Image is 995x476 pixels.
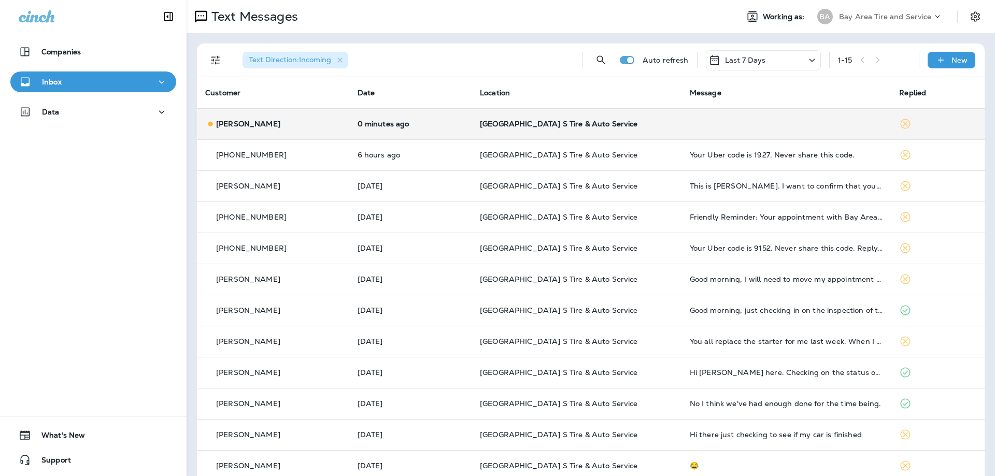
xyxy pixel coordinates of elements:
[216,461,280,470] p: [PERSON_NAME]
[480,461,637,470] span: [GEOGRAPHIC_DATA] S Tire & Auto Service
[358,399,463,408] p: Aug 14, 2025 02:57 PM
[480,368,637,377] span: [GEOGRAPHIC_DATA] S Tire & Auto Service
[690,306,883,314] div: Good morning, just checking in on the inspection of the 2008 Toyota Highlander. No rush just tryi...
[480,399,637,408] span: [GEOGRAPHIC_DATA] S Tire & Auto Service
[358,337,463,345] p: Aug 15, 2025 10:43 AM
[358,88,375,97] span: Date
[480,181,637,191] span: [GEOGRAPHIC_DATA] S Tire & Auto Service
[763,12,807,21] span: Working as:
[690,337,883,345] div: You all replace the starter for me last week. When I drove home the engine light came on. When I ...
[216,337,280,345] p: [PERSON_NAME]
[690,368,883,377] div: Hi Chris Petrich here. Checking on the status of my Toyota Corolla. Thanks.
[205,50,226,70] button: Filters
[358,430,463,439] p: Aug 14, 2025 10:47 AM
[643,56,689,64] p: Auto refresh
[725,56,766,64] p: Last 7 Days
[358,244,463,252] p: Aug 22, 2025 08:10 AM
[358,368,463,377] p: Aug 14, 2025 04:20 PM
[358,275,463,283] p: Aug 18, 2025 07:34 AM
[216,368,280,377] p: [PERSON_NAME]
[690,182,883,190] div: This is Scott matty. I want to confirm that you have my appointment for Friday 9/29 at 9:00 for o...
[358,182,463,190] p: Aug 28, 2025 08:40 AM
[10,102,176,122] button: Data
[10,450,176,470] button: Support
[358,151,463,159] p: Aug 29, 2025 09:21 AM
[216,399,280,408] p: [PERSON_NAME]
[899,88,926,97] span: Replied
[838,56,852,64] div: 1 - 15
[216,213,287,221] p: [PHONE_NUMBER]
[216,306,280,314] p: [PERSON_NAME]
[690,275,883,283] div: Good morning, I will need to move my appointment from today to Friday. Last name is Paterakis. 20...
[10,71,176,92] button: Inbox
[591,50,612,70] button: Search Messages
[154,6,183,27] button: Collapse Sidebar
[690,213,883,221] div: Friendly Reminder: Your appointment with Bay Area Tire & Service - Eldersburg is booked for Augus...
[10,41,176,62] button: Companies
[480,88,510,97] span: Location
[480,275,637,284] span: [GEOGRAPHIC_DATA] S Tire & Auto Service
[216,151,287,159] p: [PHONE_NUMBER]
[690,151,883,159] div: Your Uber code is 1927. Never share this code.
[480,119,637,128] span: [GEOGRAPHIC_DATA] S Tire & Auto Service
[690,399,883,408] div: No I think we've had enough done for the time being.
[690,88,721,97] span: Message
[966,7,985,26] button: Settings
[249,55,331,64] span: Text Direction : Incoming
[690,461,883,470] div: 😂
[480,212,637,222] span: [GEOGRAPHIC_DATA] S Tire & Auto Service
[216,430,280,439] p: [PERSON_NAME]
[358,213,463,221] p: Aug 28, 2025 07:31 AM
[41,48,81,56] p: Companies
[216,120,280,128] p: [PERSON_NAME]
[480,243,637,253] span: [GEOGRAPHIC_DATA] S Tire & Auto Service
[42,78,62,86] p: Inbox
[480,337,637,346] span: [GEOGRAPHIC_DATA] S Tire & Auto Service
[480,306,637,315] span: [GEOGRAPHIC_DATA] S Tire & Auto Service
[207,9,298,24] p: Text Messages
[42,108,60,116] p: Data
[480,430,637,439] span: [GEOGRAPHIC_DATA] S Tire & Auto Service
[31,456,71,468] span: Support
[205,88,240,97] span: Customer
[216,182,280,190] p: [PERSON_NAME]
[358,461,463,470] p: Aug 10, 2025 10:02 AM
[243,52,348,68] div: Text Direction:Incoming
[358,120,463,128] p: Aug 29, 2025 04:11 PM
[480,150,637,160] span: [GEOGRAPHIC_DATA] S Tire & Auto Service
[951,56,968,64] p: New
[10,425,176,445] button: What's New
[839,12,932,21] p: Bay Area Tire and Service
[216,244,287,252] p: [PHONE_NUMBER]
[31,431,85,443] span: What's New
[690,244,883,252] div: Your Uber code is 9152. Never share this code. Reply STOP ALL to unsubscribe.
[358,306,463,314] p: Aug 15, 2025 11:04 AM
[690,430,883,439] div: Hi there just checking to see if my car is finished
[216,275,280,283] p: [PERSON_NAME]
[817,9,833,24] div: BA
